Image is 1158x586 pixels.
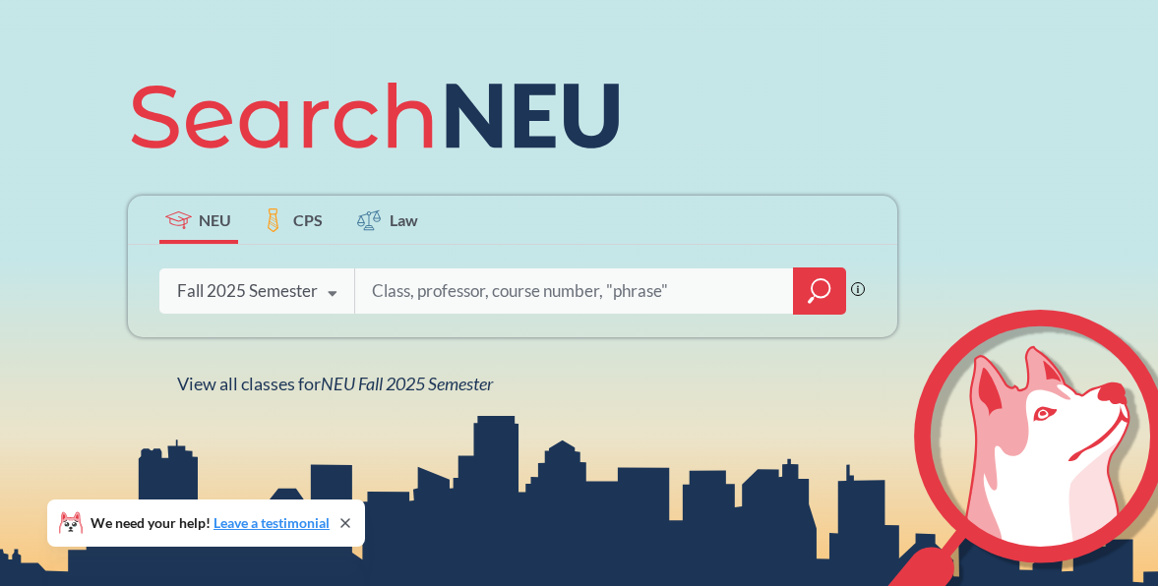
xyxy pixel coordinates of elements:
[213,514,330,531] a: Leave a testimonial
[793,267,846,315] div: magnifying glass
[199,208,231,231] span: NEU
[321,373,493,394] span: NEU Fall 2025 Semester
[808,277,831,305] svg: magnifying glass
[390,208,418,231] span: Law
[370,270,779,312] input: Class, professor, course number, "phrase"
[177,280,318,302] div: Fall 2025 Semester
[177,373,493,394] span: View all classes for
[91,516,330,530] span: We need your help!
[293,208,323,231] span: CPS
